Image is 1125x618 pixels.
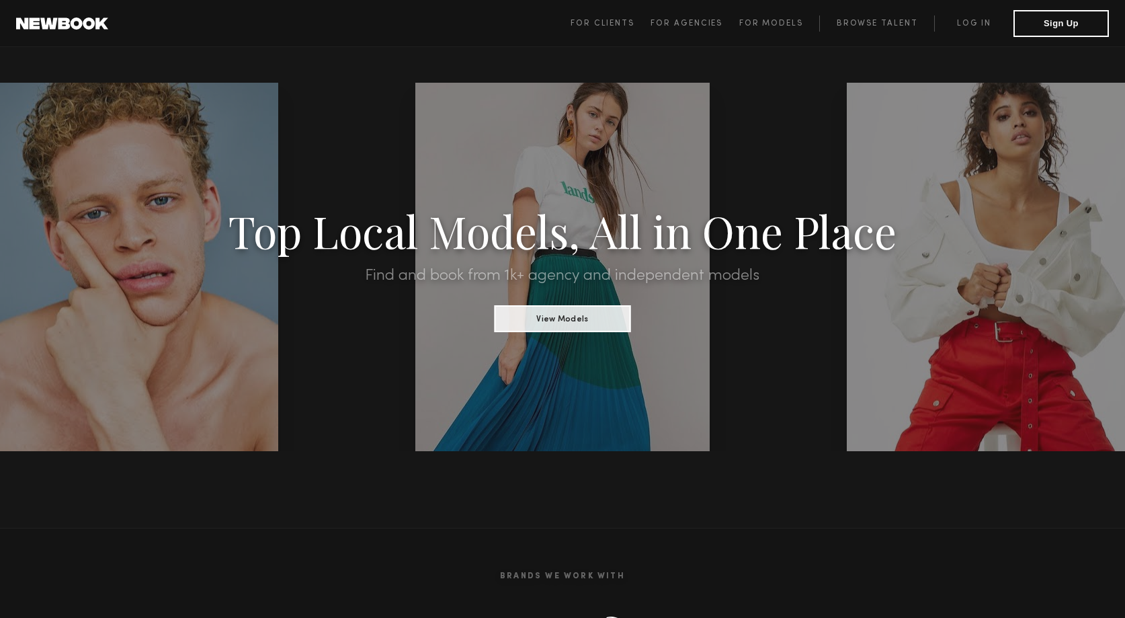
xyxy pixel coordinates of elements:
button: Sign Up [1013,10,1109,37]
a: Log in [934,15,1013,32]
span: For Agencies [651,20,722,28]
a: For Clients [571,15,651,32]
a: For Agencies [651,15,739,32]
a: View Models [494,310,630,325]
button: View Models [494,305,630,332]
a: Browse Talent [819,15,934,32]
span: For Models [739,20,803,28]
h2: Brands We Work With [159,555,966,597]
h1: Top Local Models, All in One Place [85,210,1041,252]
a: For Models [739,15,820,32]
h2: Find and book from 1k+ agency and independent models [85,268,1041,284]
span: For Clients [571,20,634,28]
